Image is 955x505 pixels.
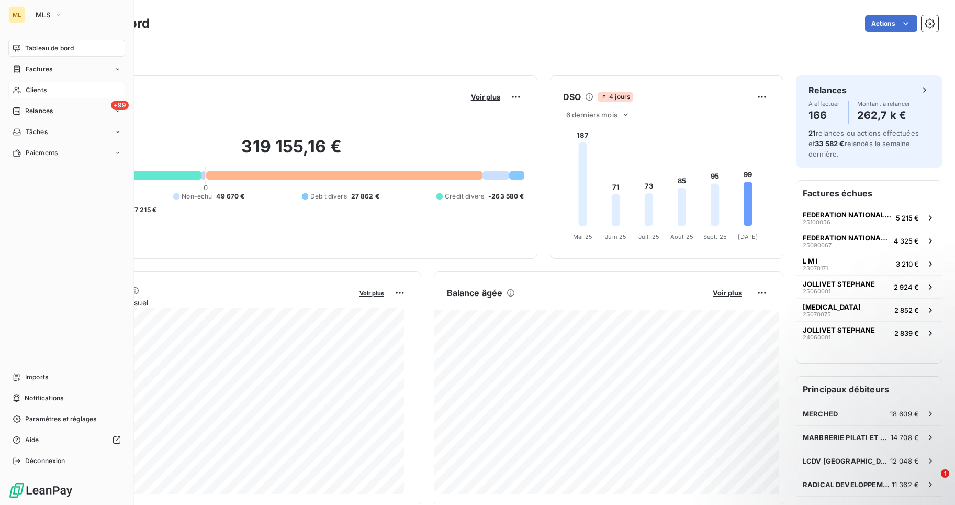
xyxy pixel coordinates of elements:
span: 33 582 € [815,139,844,148]
span: Crédit divers [445,192,484,201]
iframe: Intercom live chat [919,469,945,495]
span: 25070075 [803,311,831,317]
span: Chiffre d'affaires mensuel [59,297,352,308]
span: Paramètres et réglages [25,414,96,424]
button: Voir plus [468,92,503,102]
h4: 262,7 k € [857,107,911,124]
iframe: Intercom notifications message [746,403,955,477]
h2: 319 155,16 € [59,136,524,168]
h6: Balance âgée [447,287,503,299]
span: Non-échu [182,192,212,201]
span: Clients [26,85,47,95]
span: -7 215 € [131,205,156,215]
span: 6 derniers mois [566,111,617,119]
span: 25090067 [803,242,832,248]
span: Imports [25,372,48,382]
span: Débit divers [310,192,347,201]
span: relances ou actions effectuées et relancés la semaine dernière. [808,129,919,158]
button: Voir plus [356,288,387,298]
span: 5 215 € [896,214,919,222]
h6: Principaux débiteurs [796,377,942,402]
span: Relances [25,106,53,116]
button: FEDERATION NATIONALE DE LA COIFFURE PACA251000565 215 € [796,206,942,229]
h4: 166 [808,107,840,124]
span: FEDERATION NATIONALE DE LA COIFFURE PACA [803,234,890,242]
tspan: Août 25 [670,233,693,240]
span: Montant à relancer [857,101,911,107]
span: 4 jours [598,92,633,102]
button: JOLLIVET STEPHANE240600012 839 € [796,321,942,344]
span: 3 210 € [896,260,919,268]
span: 23070171 [803,265,828,271]
span: 11 362 € [892,480,919,489]
span: Aide [25,435,39,445]
tspan: [DATE] [738,233,758,240]
span: JOLLIVET STEPHANE [803,280,875,288]
tspan: Sept. 25 [703,233,726,240]
span: Voir plus [359,290,384,297]
tspan: Juil. 25 [638,233,659,240]
span: 25060001 [803,288,830,294]
span: 2 924 € [894,283,919,291]
span: RADICAL DEVELOPPEMENT [803,480,892,489]
a: Aide [8,432,125,448]
span: 0 [204,183,208,192]
span: À effectuer [808,101,840,107]
span: MLS [36,10,50,19]
span: 49 670 € [216,192,244,201]
span: Paiements [26,148,58,158]
span: 1 [941,469,949,478]
span: +99 [111,101,129,110]
tspan: Mai 25 [573,233,592,240]
span: 4 325 € [894,237,919,245]
h6: Factures échues [796,181,942,206]
span: Tableau de bord [25,43,74,53]
img: Logo LeanPay [8,482,73,499]
span: FEDERATION NATIONALE DE LA COIFFURE PACA [803,211,892,219]
span: 25100056 [803,219,830,225]
button: Voir plus [710,288,745,298]
span: Voir plus [471,93,500,101]
div: ML [8,6,25,23]
span: 2 839 € [894,329,919,337]
span: 24060001 [803,334,830,341]
span: Déconnexion [25,456,65,466]
h6: DSO [563,91,581,103]
button: L M I230701713 210 € [796,252,942,275]
button: FEDERATION NATIONALE DE LA COIFFURE PACA250900674 325 € [796,229,942,252]
span: Voir plus [713,289,742,297]
span: Factures [26,64,52,74]
span: 21 [808,129,816,137]
span: [MEDICAL_DATA] [803,303,861,311]
span: 2 852 € [894,306,919,314]
span: Notifications [25,393,63,403]
button: Actions [865,15,917,32]
span: Tâches [26,127,48,137]
tspan: Juin 25 [605,233,626,240]
span: JOLLIVET STEPHANE [803,326,875,334]
span: -263 580 € [488,192,524,201]
span: L M I [803,257,818,265]
h6: Relances [808,84,847,96]
button: [MEDICAL_DATA]250700752 852 € [796,298,942,321]
span: 27 862 € [351,192,379,201]
button: JOLLIVET STEPHANE250600012 924 € [796,275,942,298]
